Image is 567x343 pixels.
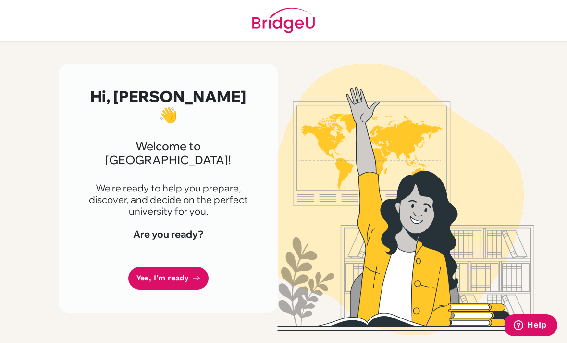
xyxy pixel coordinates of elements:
a: Yes, I'm ready [128,267,209,290]
h4: Are you ready? [82,229,255,240]
h2: Hi, [PERSON_NAME] 👋 [82,87,255,124]
p: We're ready to help you prepare, discover, and decide on the perfect university for you. [82,182,255,217]
h3: Welcome to [GEOGRAPHIC_DATA]! [82,139,255,166]
iframe: Opens a widget where you can find more information [505,314,557,338]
